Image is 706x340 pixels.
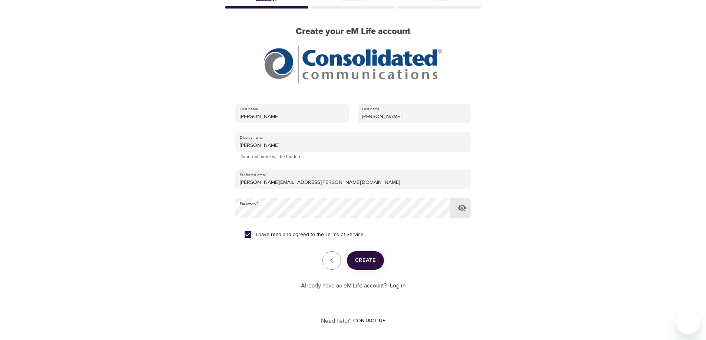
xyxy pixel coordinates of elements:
[355,256,376,265] span: Create
[350,317,385,324] a: Contact us
[325,231,364,239] a: Terms of Service
[347,251,384,270] button: Create
[321,317,350,325] p: Need help?
[390,282,405,289] a: Log in
[301,282,387,290] p: Already have an eM Life account?
[223,26,483,37] h2: Create your eM Life account
[676,310,700,334] iframe: Button to launch messaging window
[353,317,385,324] div: Contact us
[256,231,364,239] span: I have read and agreed to the
[264,46,442,83] img: CCI%20logo_rgb_hr.jpg
[241,153,466,161] p: Your real name will be hidden.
